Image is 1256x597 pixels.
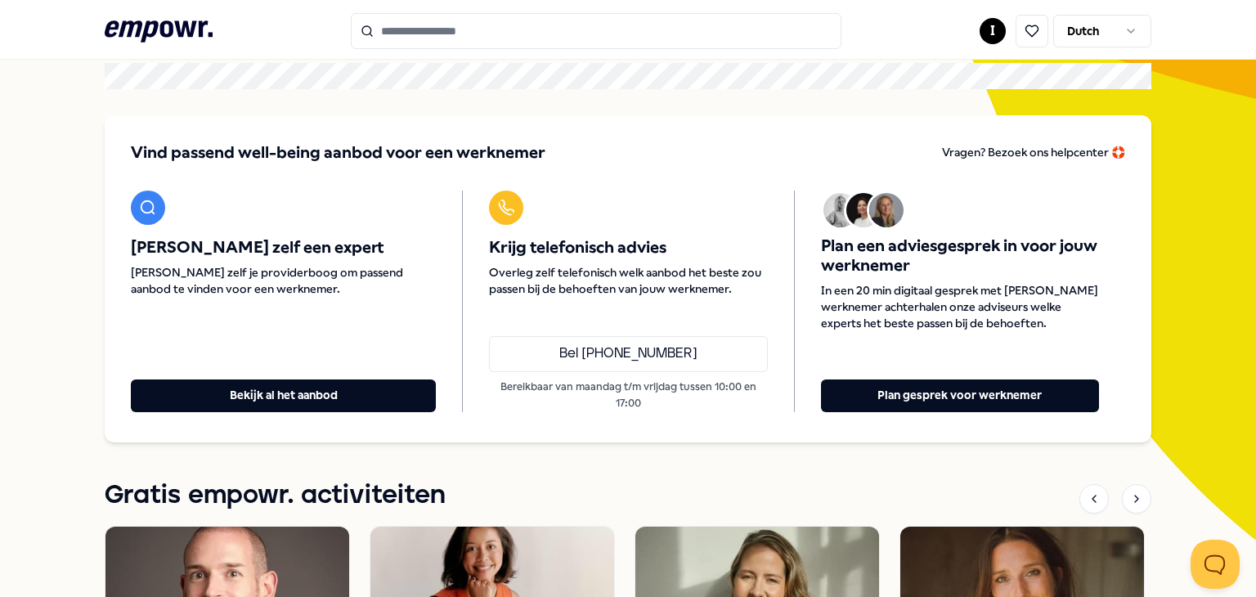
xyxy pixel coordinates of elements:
span: Overleg zelf telefonisch welk aanbod het beste zou passen bij de behoeften van jouw werknemer. [489,264,767,297]
span: Vind passend well-being aanbod voor een werknemer [131,141,545,164]
span: Krijg telefonisch advies [489,238,767,258]
button: Bekijk al het aanbod [131,379,436,412]
span: In een 20 min digitaal gesprek met [PERSON_NAME] werknemer achterhalen onze adviseurs welke exper... [821,282,1099,331]
span: Plan een adviesgesprek in voor jouw werknemer [821,236,1099,276]
button: Plan gesprek voor werknemer [821,379,1099,412]
span: [PERSON_NAME] zelf je providerboog om passend aanbod te vinden voor een werknemer. [131,264,436,297]
img: Avatar [869,193,904,227]
a: Vragen? Bezoek ons helpcenter 🛟 [942,141,1125,164]
button: I [980,18,1006,44]
input: Search for products, categories or subcategories [351,13,841,49]
img: Avatar [823,193,858,227]
h1: Gratis empowr. activiteiten [105,475,446,516]
a: Bel [PHONE_NUMBER] [489,336,767,372]
span: Vragen? Bezoek ons helpcenter 🛟 [942,146,1125,159]
iframe: Help Scout Beacon - Open [1191,540,1240,589]
img: Avatar [846,193,881,227]
p: Bereikbaar van maandag t/m vrijdag tussen 10:00 en 17:00 [489,379,767,412]
span: [PERSON_NAME] zelf een expert [131,238,436,258]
